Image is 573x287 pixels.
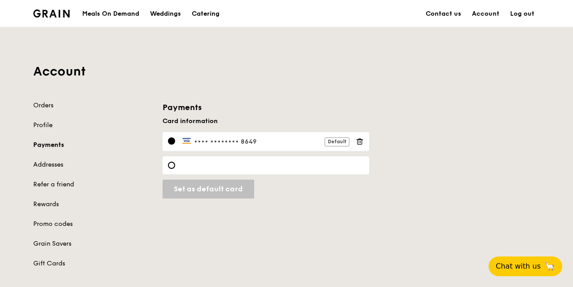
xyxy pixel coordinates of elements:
a: Promo codes [33,220,152,229]
a: Log out [505,0,540,27]
a: Weddings [145,0,186,27]
a: Account [467,0,505,27]
div: Meals On Demand [82,0,139,27]
iframe: Secure card payment input frame [182,162,364,169]
label: •••• 8649 [182,137,349,146]
img: Grain [33,9,70,18]
a: Catering [186,0,225,27]
div: Default [325,137,349,146]
a: Profile [33,121,152,130]
input: Set as default card [163,180,254,199]
a: Orders [33,101,152,110]
div: Catering [192,0,220,27]
div: Weddings [150,0,181,27]
h3: Payments [163,101,369,114]
a: Addresses [33,160,152,169]
div: Card information [163,117,369,125]
img: Payment by Visa [182,137,192,144]
a: Contact us [420,0,467,27]
a: Refer a friend [33,180,152,189]
a: Rewards [33,200,152,209]
a: Grain Savers [33,239,152,248]
h1: Account [33,63,540,79]
span: 🦙 [544,261,555,272]
a: Payments [33,141,152,150]
span: Chat with us [496,261,541,272]
button: Chat with us🦙 [489,256,562,276]
a: Gift Cards [33,259,152,268]
span: •••• •••• [194,138,225,146]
